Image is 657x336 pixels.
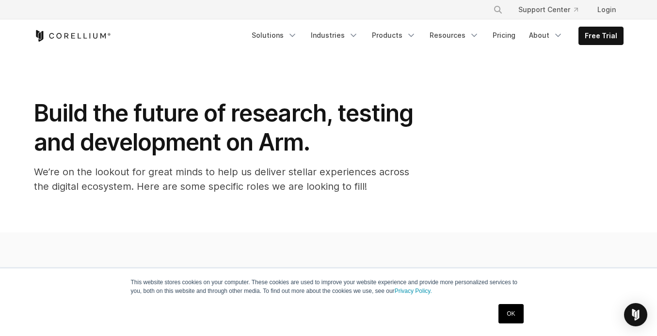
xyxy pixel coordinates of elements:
[487,27,521,44] a: Pricing
[131,278,527,295] p: This website stores cookies on your computer. These cookies are used to improve your website expe...
[523,27,569,44] a: About
[246,27,624,45] div: Navigation Menu
[489,1,507,18] button: Search
[246,27,303,44] a: Solutions
[305,27,364,44] a: Industries
[366,27,422,44] a: Products
[624,303,647,326] div: Open Intercom Messenger
[511,1,586,18] a: Support Center
[34,165,422,194] p: We’re on the lookout for great minds to help us deliver stellar experiences across the digital ec...
[395,288,432,294] a: Privacy Policy.
[590,1,624,18] a: Login
[579,27,623,45] a: Free Trial
[34,99,422,157] h1: Build the future of research, testing and development on Arm.
[498,304,523,323] a: OK
[424,27,485,44] a: Resources
[481,1,624,18] div: Navigation Menu
[34,30,111,42] a: Corellium Home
